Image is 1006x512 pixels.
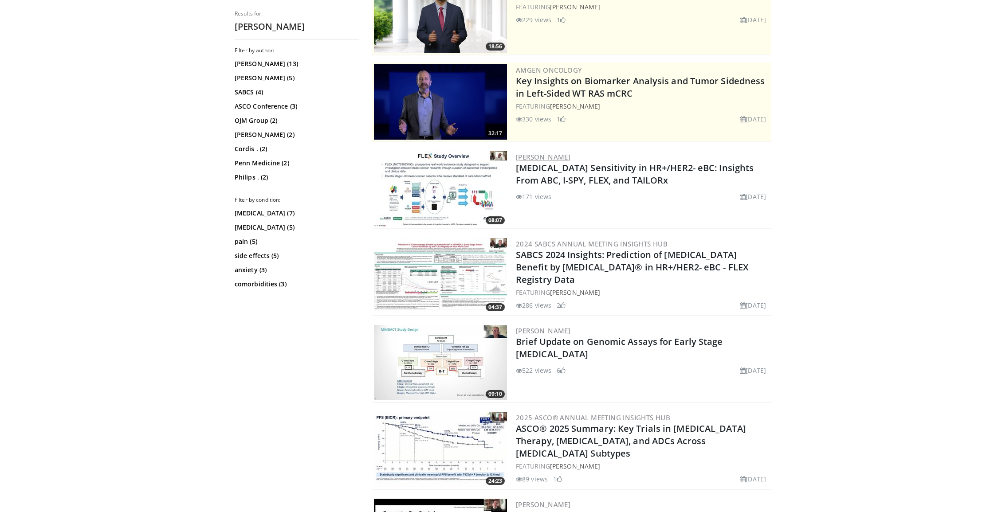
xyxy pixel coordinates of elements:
[486,216,505,224] span: 08:07
[516,461,770,471] div: FEATURING
[374,64,507,140] a: 32:17
[235,130,357,139] a: [PERSON_NAME] (2)
[486,129,505,137] span: 32:17
[235,280,357,289] a: comorbidities (3)
[516,2,770,12] div: FEATURING
[516,75,765,99] a: Key Insights on Biomarker Analysis and Tumor Sidedness in Left-Sided WT RAS mCRC
[516,366,551,375] li: 522 views
[235,237,357,246] a: pain (5)
[557,114,566,124] li: 1
[374,412,507,487] img: 4059b991-fb16-4d1b-ab29-ab44b09011b4.300x170_q85_crop-smart_upscale.jpg
[740,366,766,375] li: [DATE]
[516,15,551,24] li: 229 views
[235,102,357,111] a: ASCO Conference (3)
[235,88,357,97] a: SABCS (4)
[374,238,507,313] img: a856350e-d3b2-4b31-abd0-819e6f376e28.300x170_q85_crop-smart_upscale.jpg
[486,43,505,51] span: 18:56
[740,114,766,124] li: [DATE]
[516,326,570,335] a: [PERSON_NAME]
[550,102,600,110] a: [PERSON_NAME]
[516,162,754,186] a: [MEDICAL_DATA] Sensitivity in HR+/HER2- eBC: Insights From ABC, I-SPY, FLEX, and TAILORx
[374,325,507,400] a: 09:10
[486,477,505,485] span: 24:23
[740,15,766,24] li: [DATE]
[516,474,548,484] li: 89 views
[374,412,507,487] a: 24:23
[516,249,748,285] a: SABCS 2024 Insights: Prediction of [MEDICAL_DATA] Benefit by [MEDICAL_DATA]® in HR+/HER2- eBC - F...
[516,500,570,509] a: [PERSON_NAME]
[516,239,668,248] a: 2024 SABCS Annual Meeting Insights Hub
[235,266,357,274] a: anxiety (3)
[557,15,566,24] li: 1
[235,223,357,232] a: [MEDICAL_DATA] (5)
[374,151,507,227] a: 08:07
[235,209,357,218] a: [MEDICAL_DATA] (7)
[235,59,357,68] a: [PERSON_NAME] (13)
[235,116,357,125] a: OJM Group (2)
[740,192,766,201] li: [DATE]
[550,462,600,470] a: [PERSON_NAME]
[235,21,359,32] h2: [PERSON_NAME]
[740,474,766,484] li: [DATE]
[516,422,746,459] a: ASCO® 2025 Summary: Key Trials in [MEDICAL_DATA] Therapy, [MEDICAL_DATA], and ADCs Across [MEDICA...
[516,152,570,161] a: [PERSON_NAME]
[516,102,770,111] div: FEATURING
[553,474,562,484] li: 1
[740,301,766,310] li: [DATE]
[516,336,723,360] a: Brief Update on Genomic Assays for Early Stage [MEDICAL_DATA]
[516,192,551,201] li: 171 views
[235,10,359,17] p: Results for:
[486,390,505,398] span: 09:10
[235,159,357,168] a: Penn Medicine (2)
[374,325,507,400] img: 63a61383-28fd-4a3a-8aba-0f58c6d2bfd4.300x170_q85_crop-smart_upscale.jpg
[557,301,566,310] li: 2
[374,238,507,313] a: 04:37
[235,47,359,54] h3: Filter by author:
[516,288,770,297] div: FEATURING
[486,303,505,311] span: 04:37
[374,64,507,140] img: 5ecd434b-3529-46b9-a096-7519503420a4.png.300x170_q85_crop-smart_upscale.jpg
[516,413,670,422] a: 2025 ASCO® Annual Meeting Insights Hub
[235,196,359,203] h3: Filter by condition:
[516,114,551,124] li: 330 views
[550,3,600,11] a: [PERSON_NAME]
[516,66,582,74] a: Amgen Oncology
[235,74,357,82] a: [PERSON_NAME] (5)
[374,151,507,227] img: 505b56eb-bbdf-4ffa-9b7f-320496728ca8.300x170_q85_crop-smart_upscale.jpg
[235,173,357,182] a: Philips . (2)
[550,288,600,297] a: [PERSON_NAME]
[557,366,566,375] li: 6
[516,301,551,310] li: 286 views
[235,251,357,260] a: side effects (5)
[235,145,357,153] a: Cordis . (2)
